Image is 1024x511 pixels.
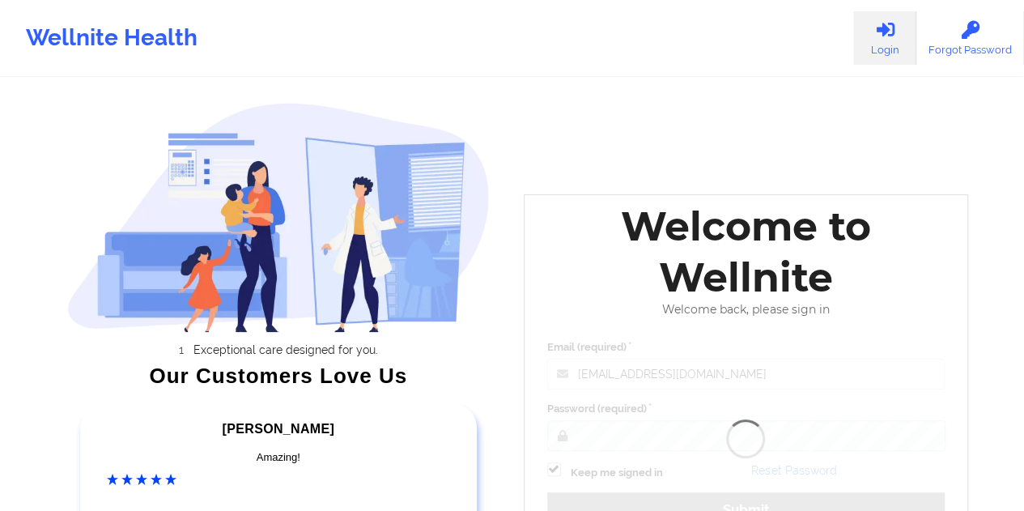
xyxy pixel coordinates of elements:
a: Forgot Password [916,11,1024,65]
li: Exceptional care designed for you. [82,343,490,356]
div: Our Customers Love Us [67,368,490,384]
a: Login [853,11,916,65]
img: wellnite-auth-hero_200.c722682e.png [67,102,490,332]
div: Welcome back, please sign in [536,303,957,317]
div: Amazing! [107,449,450,466]
span: [PERSON_NAME] [223,422,334,436]
div: Welcome to Wellnite [536,201,957,303]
